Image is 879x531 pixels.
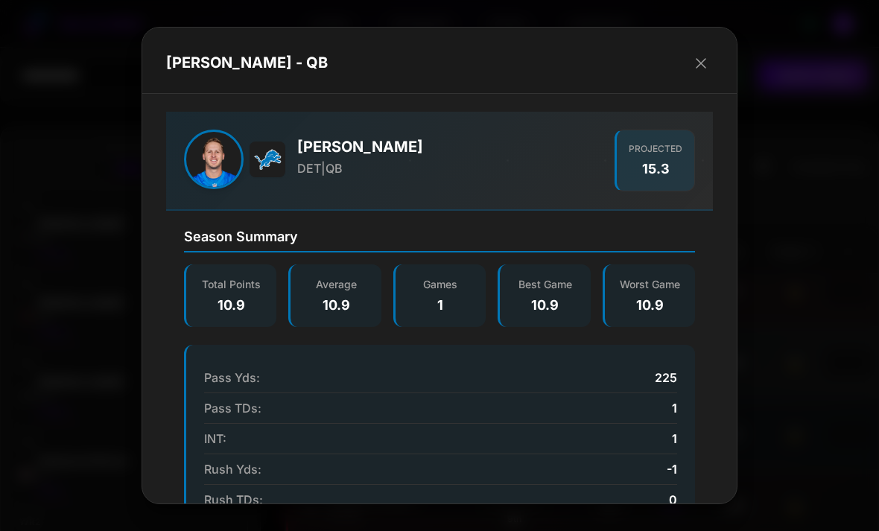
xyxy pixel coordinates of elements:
[204,430,226,448] span: INT :
[204,491,263,509] span: Rush TDs :
[672,430,677,448] span: 1
[204,460,261,478] span: Rush Yds :
[672,399,677,417] span: 1
[667,460,677,478] span: -1
[407,295,474,315] span: 1
[669,491,677,509] span: 0
[512,295,578,315] span: 10.9
[655,369,677,387] span: 225
[617,276,683,292] span: Worst Game
[204,399,261,417] span: Pass TDs :
[407,276,474,292] span: Games
[302,276,369,292] span: Average
[297,159,343,177] span: DET | QB
[198,295,264,315] span: 10.9
[297,138,423,156] h3: [PERSON_NAME]
[204,369,260,387] span: Pass Yds :
[250,142,285,177] img: DET logo
[617,295,683,315] span: 10.9
[198,276,264,292] span: Total Points
[166,54,328,72] h3: [PERSON_NAME] - QB
[512,276,578,292] span: Best Game
[302,295,369,315] span: 10.9
[184,229,695,253] h4: Season Summary
[184,130,244,189] img: Jared Goff headshot
[629,159,682,179] span: 15.3
[629,142,682,156] span: Projected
